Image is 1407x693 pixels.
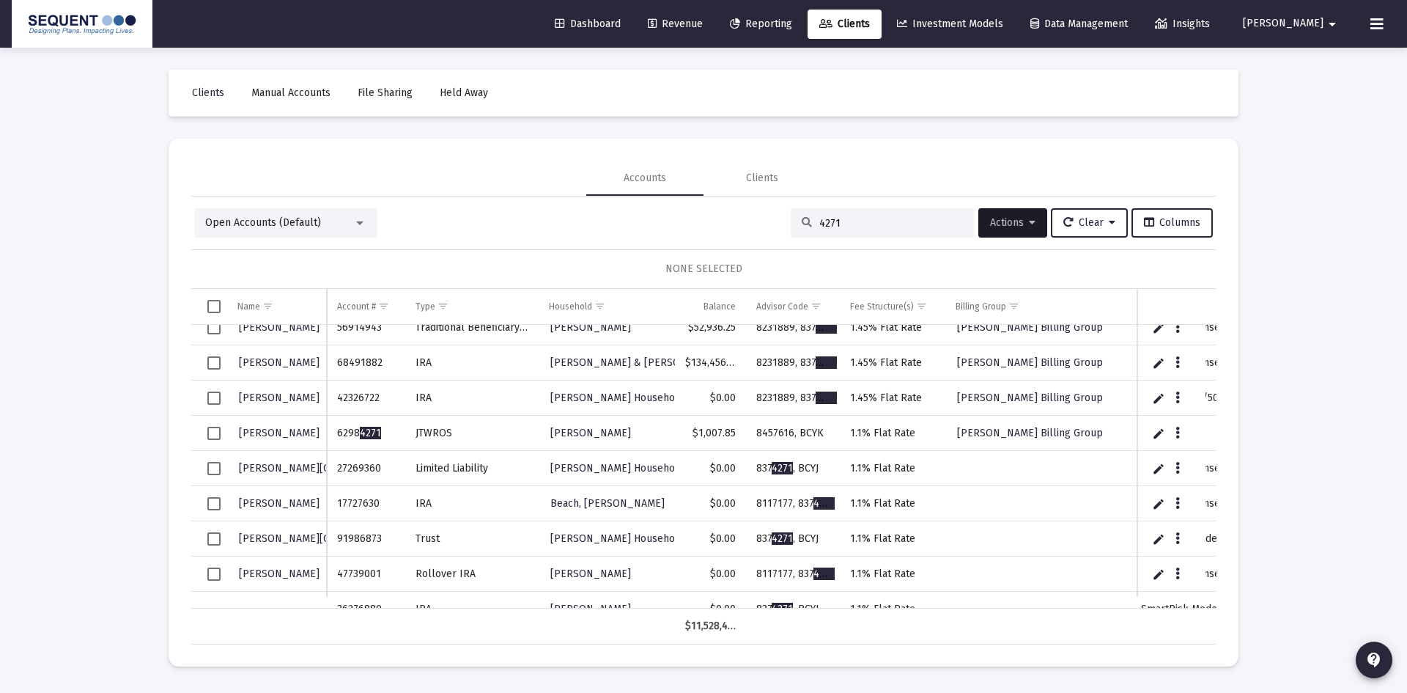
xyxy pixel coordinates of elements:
[428,78,500,108] a: Held Away
[405,345,539,381] td: IRA
[227,289,327,324] td: Column Name
[262,301,273,312] span: Show filter options for column 'Name'
[405,289,539,324] td: Column Type
[207,532,221,546] div: Select row
[746,416,840,451] td: 8457616, BCYK
[746,486,840,521] td: 8117177, 837 , BCYJ
[956,301,1006,312] div: Billing Group
[648,18,703,30] span: Revenue
[840,381,946,416] td: 1.45% Flat Rate
[239,356,320,369] span: [PERSON_NAME]
[772,603,793,615] span: 4271
[1051,208,1128,238] button: Clear
[191,289,1216,645] div: Data grid
[205,216,321,229] span: Open Accounts (Default)
[675,381,746,416] td: $0.00
[237,317,321,338] a: [PERSON_NAME]
[405,310,539,345] td: Traditional Beneficiary Ira
[1143,10,1222,39] a: Insights
[1152,532,1165,546] a: Edit
[1019,10,1140,39] a: Data Management
[237,422,321,444] a: [PERSON_NAME]
[405,416,539,451] td: JTWROS
[327,557,405,592] td: 47739001
[957,321,1103,334] span: [PERSON_NAME] Billing Group
[746,310,840,345] td: 8231889, 837 , BAKS
[957,356,1103,369] span: [PERSON_NAME] Billing Group
[816,356,837,369] span: 4271
[816,321,837,334] span: 4271
[808,10,882,39] a: Clients
[746,557,840,592] td: 8117177, 837 , BCYJ
[756,301,808,312] div: Advisor Code
[550,321,631,334] span: [PERSON_NAME]
[327,486,405,521] td: 17727630
[207,321,221,334] div: Select row
[956,387,1104,408] a: [PERSON_NAME] Billing Group
[1008,301,1019,312] span: Show filter options for column 'Billing Group'
[207,356,221,370] div: Select row
[239,568,320,580] span: [PERSON_NAME]
[405,592,539,627] td: IRA
[549,422,632,444] a: [PERSON_NAME]
[437,301,448,312] span: Show filter options for column 'Type'
[239,497,320,510] span: [PERSON_NAME]
[1152,427,1165,440] a: Edit
[703,301,736,312] div: Balance
[675,592,746,627] td: $0.00
[1152,392,1165,405] a: Edit
[549,493,666,514] a: Beach, [PERSON_NAME]
[816,392,837,404] span: 4271
[550,356,725,369] span: [PERSON_NAME] & [PERSON_NAME]
[819,217,963,230] input: Search
[718,10,804,39] a: Reporting
[1155,18,1210,30] span: Insights
[550,497,665,510] span: Beach, [PERSON_NAME]
[675,345,746,381] td: $134,456.30
[327,310,405,345] td: 56914943
[237,352,321,373] a: [PERSON_NAME]
[746,381,840,416] td: 8231889, 837 , BAKS
[916,301,927,312] span: Show filter options for column 'Fee Structure(s)'
[327,289,405,324] td: Column Account #
[675,416,746,451] td: $1,007.85
[840,486,946,521] td: 1.1% Flat Rate
[746,521,840,557] td: 837 , BCYJ
[251,87,330,99] span: Manual Accounts
[207,427,221,440] div: Select row
[819,18,870,30] span: Clients
[207,497,221,510] div: Select row
[957,392,1103,404] span: [PERSON_NAME] Billing Group
[550,603,631,615] span: [PERSON_NAME]
[549,458,686,479] a: [PERSON_NAME] Household
[840,345,946,381] td: 1.45% Flat Rate
[327,381,405,416] td: 42326722
[549,352,726,373] a: [PERSON_NAME] & [PERSON_NAME]
[405,486,539,521] td: IRA
[810,301,821,312] span: Show filter options for column 'Advisor Code'
[405,521,539,557] td: Trust
[594,301,605,312] span: Show filter options for column 'Household'
[978,208,1047,238] button: Actions
[885,10,1015,39] a: Investment Models
[239,392,320,404] span: [PERSON_NAME]
[237,301,260,312] div: Name
[675,451,746,486] td: $0.00
[1131,208,1213,238] button: Columns
[405,381,539,416] td: IRA
[746,592,840,627] td: 837 , BCYJ
[746,451,840,486] td: 837 , BCYJ
[549,317,632,338] a: [PERSON_NAME]
[327,521,405,557] td: 91986873
[1225,9,1359,38] button: [PERSON_NAME]
[549,563,632,584] a: [PERSON_NAME]
[346,78,424,108] a: File Sharing
[239,462,417,474] span: [PERSON_NAME][GEOGRAPHIC_DATA]
[549,387,686,408] a: [PERSON_NAME] Household
[327,416,405,451] td: 6298
[1063,216,1115,229] span: Clear
[1152,497,1165,510] a: Edit
[1152,356,1165,370] a: Edit
[956,422,1104,444] a: [PERSON_NAME] Billing Group
[772,532,793,545] span: 4271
